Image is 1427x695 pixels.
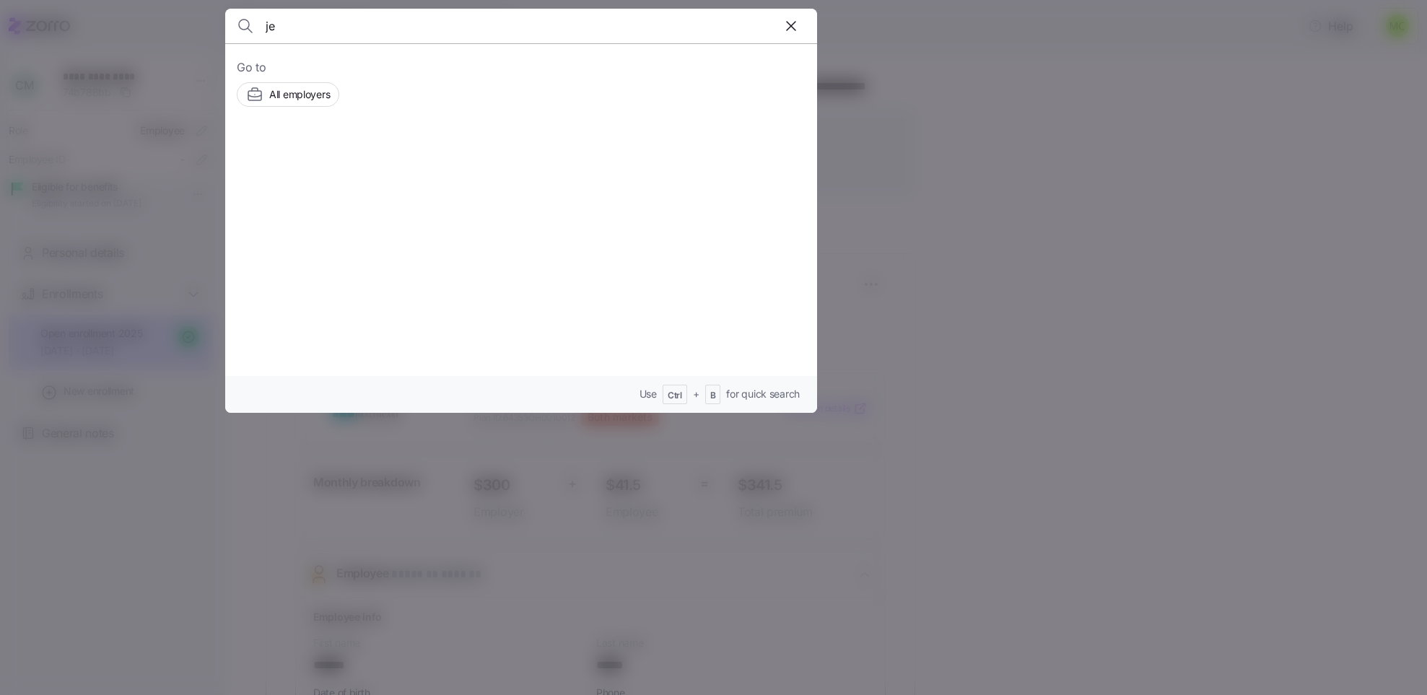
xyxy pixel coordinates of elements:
span: + [693,387,699,401]
span: All employers [269,87,330,102]
span: Go to [237,58,806,77]
span: B [710,390,716,402]
span: Use [640,387,657,401]
span: for quick search [726,387,800,401]
span: Ctrl [668,390,682,402]
button: All employers [237,82,339,107]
